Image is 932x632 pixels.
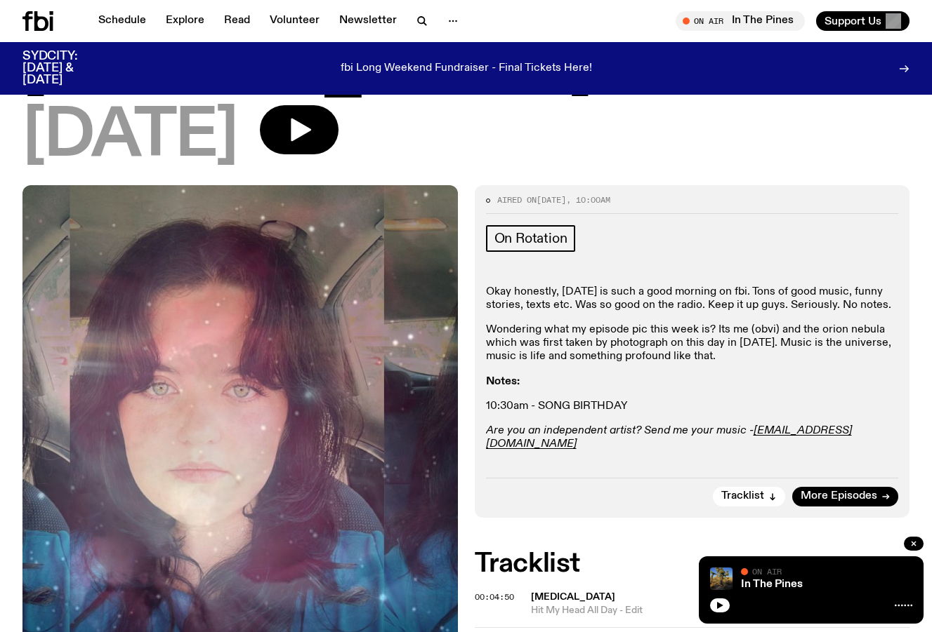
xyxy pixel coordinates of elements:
a: On Rotation [486,225,576,252]
button: 00:04:50 [475,593,514,601]
span: [DATE] [22,105,237,168]
span: Hit My Head All Day - Edit [531,604,910,617]
button: On AirIn The Pines [676,11,805,31]
a: Explore [157,11,213,31]
span: Aired on [497,194,537,206]
span: [DATE] [537,194,566,206]
button: Tracklist [713,487,785,506]
p: Okay honestly, [DATE] is such a good morning on fbi. Tons of good music, funny stories, texts etc... [486,285,899,312]
a: In The Pines [741,579,803,590]
p: 10:30am - SONG BIRTHDAY [486,400,899,413]
span: More Episodes [801,491,877,502]
a: Schedule [90,11,155,31]
span: [MEDICAL_DATA] [531,592,615,602]
h2: Tracklist [475,551,910,577]
strong: Notes: [486,376,520,387]
a: Volunteer [261,11,328,31]
em: Are you an independent artist? Send me your music - [486,425,754,436]
a: Newsletter [331,11,405,31]
span: Support Us [825,15,881,27]
a: Read [216,11,258,31]
p: fbi Long Weekend Fundraiser - Final Tickets Here! [341,62,592,75]
button: Support Us [816,11,910,31]
span: Tracklist [721,491,764,502]
span: On Air [752,567,782,576]
a: [EMAIL_ADDRESS][DOMAIN_NAME] [486,425,852,450]
h3: SYDCITY: [DATE] & [DATE] [22,51,112,86]
span: 00:04:50 [475,591,514,603]
span: , 10:00am [566,194,610,206]
a: More Episodes [792,487,898,506]
img: Johanna stands in the middle distance amongst a desert scene with large cacti and trees. She is w... [710,567,733,590]
p: Wondering what my episode pic this week is? Its me (obvi) and the orion nebula which was first ta... [486,323,899,364]
span: On Rotation [494,231,567,246]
